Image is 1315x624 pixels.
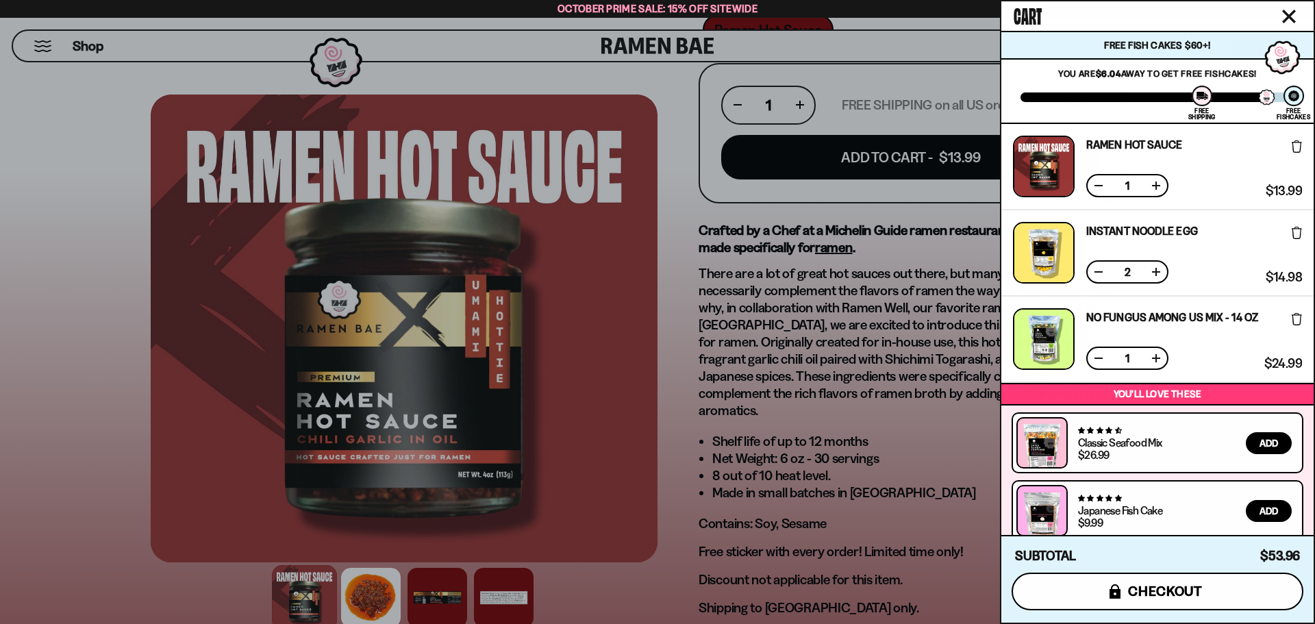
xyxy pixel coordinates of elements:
[1266,185,1302,197] span: $13.99
[1260,438,1278,448] span: Add
[1279,6,1299,27] button: Close cart
[1086,139,1183,150] a: Ramen Hot Sauce
[1277,108,1310,120] div: Free Fishcakes
[1116,266,1138,277] span: 2
[1266,271,1302,284] span: $14.98
[1078,426,1121,435] span: 4.68 stars
[1086,312,1258,323] a: No Fungus Among Us Mix - 14 OZ
[1086,225,1198,236] a: Instant Noodle Egg
[1014,1,1042,28] span: Cart
[1264,358,1302,370] span: $24.99
[1005,388,1310,401] p: You’ll love these
[1078,517,1103,528] div: $9.99
[1246,432,1292,454] button: Add
[1015,549,1076,563] h4: Subtotal
[1012,573,1303,610] button: checkout
[1260,548,1300,564] span: $53.96
[558,2,757,15] span: October Prime Sale: 15% off Sitewide
[1078,449,1109,460] div: $26.99
[1096,68,1121,79] strong: $6.04
[1246,500,1292,522] button: Add
[1116,180,1138,191] span: 1
[1116,353,1138,364] span: 1
[1188,108,1215,120] div: Free Shipping
[1104,39,1210,51] span: Free Fish Cakes $60+!
[1128,584,1203,599] span: checkout
[1078,436,1162,449] a: Classic Seafood Mix
[1078,494,1121,503] span: 4.77 stars
[1078,503,1162,517] a: Japanese Fish Cake
[1020,68,1294,79] p: You are away to get Free Fishcakes!
[1260,506,1278,516] span: Add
